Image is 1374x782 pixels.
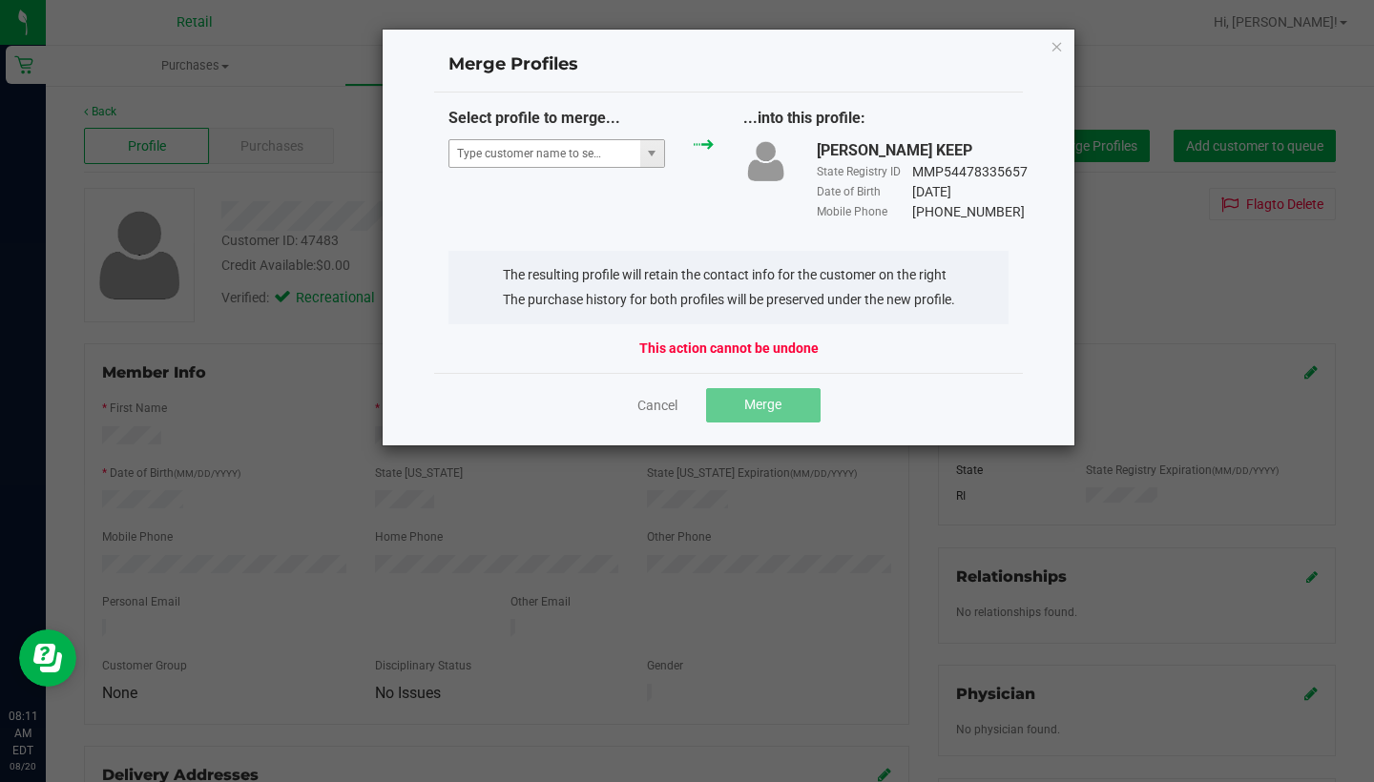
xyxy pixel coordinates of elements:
div: [PHONE_NUMBER] [912,202,1025,222]
div: State Registry ID [817,163,912,180]
input: NO DATA FOUND [449,140,640,167]
iframe: Resource center [19,629,76,687]
div: MMP54478335657 [912,162,1028,182]
div: Mobile Phone [817,203,912,220]
strong: This action cannot be undone [639,339,819,359]
span: ...into this profile: [743,109,865,127]
h4: Merge Profiles [448,52,1010,77]
span: Select profile to merge... [448,109,620,127]
li: The resulting profile will retain the contact info for the customer on the right [503,265,955,285]
div: Date of Birth [817,183,912,200]
img: green_arrow.svg [694,139,714,150]
div: [PERSON_NAME] KEEP [817,139,972,162]
a: Cancel [637,396,677,415]
button: Close [1051,34,1064,57]
span: Merge [744,397,781,412]
button: Merge [706,388,821,422]
li: The purchase history for both profiles will be preserved under the new profile. [503,290,955,310]
img: user-icon.png [743,139,788,183]
div: [DATE] [912,182,951,202]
